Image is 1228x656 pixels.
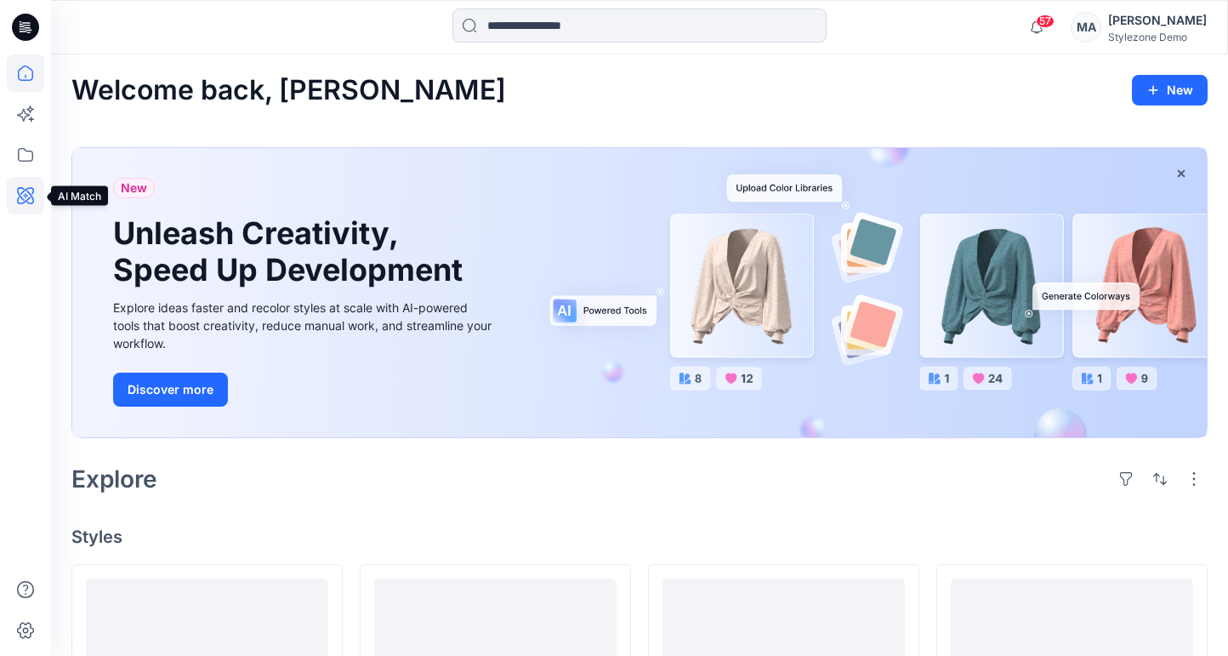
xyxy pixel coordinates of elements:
h2: Welcome back, [PERSON_NAME] [71,75,506,106]
div: MA [1071,12,1101,43]
h4: Styles [71,527,1208,547]
a: Discover more [113,373,496,407]
div: Stylezone Demo [1108,31,1207,43]
h1: Unleash Creativity, Speed Up Development [113,215,470,288]
h2: Explore [71,465,157,493]
div: [PERSON_NAME] [1108,10,1207,31]
button: Discover more [113,373,228,407]
span: New [121,178,147,198]
span: 57 [1036,14,1055,28]
div: Explore ideas faster and recolor styles at scale with AI-powered tools that boost creativity, red... [113,299,496,352]
button: New [1132,75,1208,106]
